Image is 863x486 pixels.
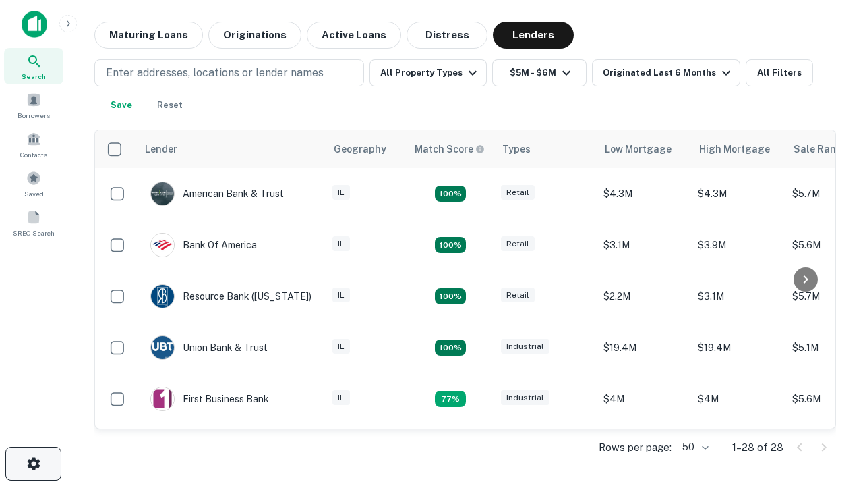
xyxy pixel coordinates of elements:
div: Geography [334,141,386,157]
button: All Property Types [369,59,487,86]
div: IL [332,236,350,252]
div: IL [332,390,350,406]
span: Borrowers [18,110,50,121]
th: Types [494,130,597,168]
div: Bank Of America [150,233,257,257]
span: Saved [24,188,44,199]
div: American Bank & Trust [150,182,284,206]
button: Save your search to get updates of matches that match your search criteria. [100,92,143,119]
h6: Match Score [415,142,482,157]
th: High Mortgage [691,130,785,168]
p: Enter addresses, locations or lender names [106,65,324,81]
iframe: Chat Widget [796,335,863,400]
div: High Mortgage [699,141,770,157]
td: $4.3M [691,168,785,219]
button: $5M - $6M [492,59,587,86]
div: Matching Properties: 3, hasApolloMatch: undefined [435,391,466,407]
div: Industrial [501,390,549,406]
div: Originated Last 6 Months [603,65,734,81]
div: Retail [501,288,535,303]
div: 50 [677,437,711,457]
th: Geography [326,130,407,168]
p: 1–28 of 28 [732,439,783,456]
div: First Business Bank [150,387,269,411]
div: Types [502,141,531,157]
div: IL [332,288,350,303]
div: Matching Properties: 7, hasApolloMatch: undefined [435,186,466,202]
td: $3.1M [597,219,691,271]
button: Enter addresses, locations or lender names [94,59,364,86]
td: $4.2M [691,425,785,476]
td: $4M [691,373,785,425]
span: SREO Search [13,227,55,238]
img: picture [151,387,174,410]
div: Retail [501,236,535,252]
div: IL [332,185,350,200]
td: $3.1M [691,271,785,322]
div: Union Bank & Trust [150,335,268,360]
img: picture [151,336,174,359]
a: Search [4,48,63,84]
td: $4M [597,373,691,425]
div: Matching Properties: 4, hasApolloMatch: undefined [435,340,466,356]
a: SREO Search [4,205,63,241]
th: Lender [137,130,326,168]
button: Lenders [493,22,574,49]
th: Capitalize uses an advanced AI algorithm to match your search with the best lender. The match sco... [407,130,494,168]
button: Active Loans [307,22,401,49]
button: Maturing Loans [94,22,203,49]
img: picture [151,285,174,308]
button: Distress [407,22,487,49]
div: Capitalize uses an advanced AI algorithm to match your search with the best lender. The match sco... [415,142,485,157]
a: Borrowers [4,87,63,124]
img: picture [151,182,174,205]
td: $19.4M [597,322,691,373]
button: Originated Last 6 Months [592,59,740,86]
span: Search [22,71,46,82]
td: $3.9M [691,219,785,271]
th: Low Mortgage [597,130,691,168]
a: Saved [4,165,63,202]
div: Matching Properties: 4, hasApolloMatch: undefined [435,237,466,253]
div: Lender [145,141,177,157]
td: $2.2M [597,271,691,322]
div: Low Mortgage [605,141,672,157]
p: Rows per page: [599,439,672,456]
button: Originations [208,22,301,49]
a: Contacts [4,126,63,163]
td: $3.9M [597,425,691,476]
button: All Filters [746,59,813,86]
div: Matching Properties: 4, hasApolloMatch: undefined [435,288,466,304]
td: $4.3M [597,168,691,219]
div: Industrial [501,339,549,354]
div: IL [332,339,350,354]
td: $19.4M [691,322,785,373]
img: capitalize-icon.png [22,11,47,38]
div: Resource Bank ([US_STATE]) [150,284,311,308]
span: Contacts [20,149,47,160]
div: Retail [501,185,535,200]
button: Reset [148,92,191,119]
img: picture [151,234,174,256]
